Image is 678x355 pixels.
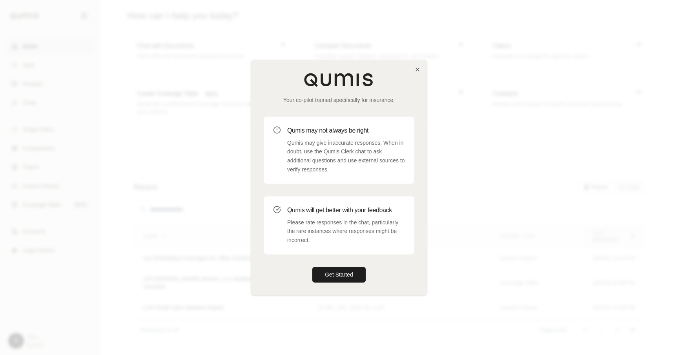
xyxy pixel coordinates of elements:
button: Get Started [312,267,366,282]
img: Qumis Logo [304,73,374,87]
p: Please rate responses in the chat, particularly the rare instances where responses might be incor... [287,218,405,245]
h3: Qumis may not always be right [287,126,405,135]
h3: Qumis will get better with your feedback [287,206,405,215]
p: Qumis may give inaccurate responses. When in doubt, use the Qumis Clerk chat to ask additional qu... [287,138,405,174]
p: Your co-pilot trained specifically for insurance. [264,96,414,104]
